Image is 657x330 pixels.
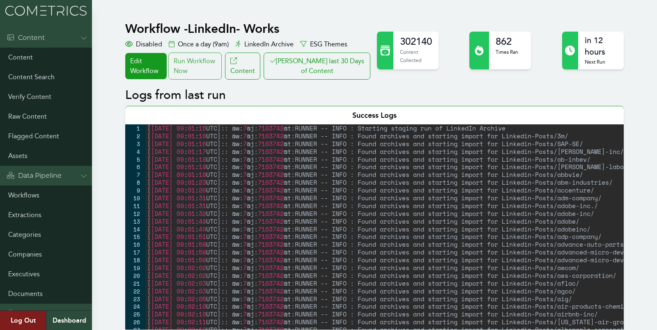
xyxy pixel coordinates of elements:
div: 26 [125,318,145,326]
div: 10 [125,194,145,202]
div: 24 [125,302,145,310]
h2: in 12 hours [585,35,617,58]
div: 11 [125,202,145,210]
div: Disabled [125,39,162,49]
div: 9 [125,186,145,194]
h1: Workflow - LinkedIn- Works [125,21,372,36]
div: 19 [125,264,145,272]
div: 13 [125,218,145,225]
div: 22 [125,287,145,295]
div: Admin [7,309,40,319]
div: 14 [125,225,145,233]
div: 16 [125,241,145,248]
div: ESG Themes [300,39,347,49]
div: Run Workflow Now [168,53,222,80]
button: [PERSON_NAME] last 30 Days of Content [264,53,370,80]
div: 17 [125,248,145,256]
div: 1 [125,124,145,132]
a: Dashboard [46,311,92,330]
div: Success Logs [125,106,623,124]
div: 8 [125,179,145,186]
div: Once a day (9am) [169,39,229,49]
div: 25 [125,310,145,318]
div: 2 [125,132,145,140]
div: 15 [125,233,145,241]
div: 4 [125,148,145,156]
a: Content [225,53,260,80]
div: 23 [125,295,145,303]
div: 12 [125,210,145,218]
div: 20 [125,272,145,280]
div: 7 [125,171,145,179]
div: LinkedIn Archive [235,39,294,49]
div: 5 [125,156,145,163]
div: Content [7,33,45,43]
p: Times Ran [496,48,518,56]
div: 6 [125,163,145,171]
h2: 862 [496,35,518,48]
div: 18 [125,256,145,264]
div: 21 [125,280,145,287]
p: Next Run [585,58,617,66]
h2: 302140 [400,35,432,48]
h2: Logs from last run [125,88,623,103]
a: Edit Workflow [125,53,166,79]
div: 3 [125,140,145,148]
p: Content Collected [400,48,432,64]
div: Data Pipeline [7,171,62,181]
